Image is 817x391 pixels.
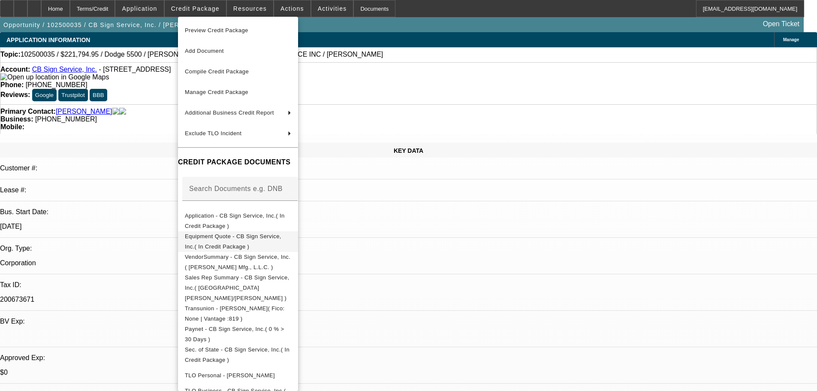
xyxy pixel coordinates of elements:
[185,305,285,322] span: Transunion - [PERSON_NAME]( Fico: None | Vantage :819 )
[178,273,298,303] button: Sales Rep Summary - CB Sign Service, Inc.( Mansfield, Jeff/Hammond, Tommy )
[185,27,248,33] span: Preview Credit Package
[185,233,281,250] span: Equipment Quote - CB Sign Service, Inc.( In Credit Package )
[178,157,298,167] h4: CREDIT PACKAGE DOCUMENTS
[178,324,298,345] button: Paynet - CB Sign Service, Inc.( 0 % > 30 Days )
[178,345,298,365] button: Sec. of State - CB Sign Service, Inc.( In Credit Package )
[185,212,285,229] span: Application - CB Sign Service, Inc.( In Credit Package )
[178,211,298,231] button: Application - CB Sign Service, Inc.( In Credit Package )
[185,48,224,54] span: Add Document
[185,130,241,136] span: Exclude TLO Incident
[178,365,298,386] button: TLO Personal - French, Tom
[178,231,298,252] button: Equipment Quote - CB Sign Service, Inc.( In Credit Package )
[178,252,298,273] button: VendorSummary - CB Sign Service, Inc.( Wilkie Mfg., L.L.C. )
[185,326,284,343] span: Paynet - CB Sign Service, Inc.( 0 % > 30 Days )
[185,254,290,270] span: VendorSummary - CB Sign Service, Inc.( [PERSON_NAME] Mfg., L.L.C. )
[185,372,275,379] span: TLO Personal - [PERSON_NAME]
[185,109,274,116] span: Additional Business Credit Report
[185,346,289,363] span: Sec. of State - CB Sign Service, Inc.( In Credit Package )
[185,274,289,301] span: Sales Rep Summary - CB Sign Service, Inc.( [GEOGRAPHIC_DATA][PERSON_NAME]/[PERSON_NAME] )
[185,68,249,75] span: Compile Credit Package
[178,303,298,324] button: Transunion - French, Tom( Fico: None | Vantage :819 )
[189,185,283,192] mat-label: Search Documents e.g. DNB
[185,89,248,95] span: Manage Credit Package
